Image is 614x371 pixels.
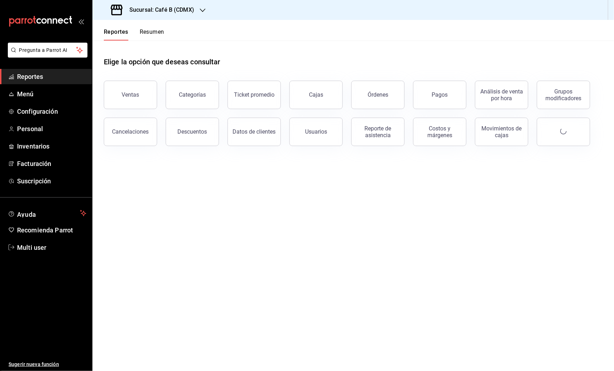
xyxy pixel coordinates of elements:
[541,88,586,102] div: Grupos modificadores
[17,124,86,134] span: Personal
[305,128,327,135] div: Usuarios
[17,243,86,252] span: Multi user
[356,125,400,139] div: Reporte de asistencia
[475,118,528,146] button: Movimientos de cajas
[413,81,466,109] button: Pagos
[179,91,206,98] div: Categorías
[234,91,274,98] div: Ticket promedio
[351,118,405,146] button: Reporte de asistencia
[166,118,219,146] button: Descuentos
[475,81,528,109] button: Análisis de venta por hora
[19,47,76,54] span: Pregunta a Parrot AI
[17,159,86,168] span: Facturación
[140,28,164,41] button: Resumen
[309,91,323,98] div: Cajas
[112,128,149,135] div: Cancelaciones
[178,128,207,135] div: Descuentos
[104,28,128,41] button: Reportes
[233,128,276,135] div: Datos de clientes
[17,72,86,81] span: Reportes
[5,52,87,59] a: Pregunta a Parrot AI
[17,176,86,186] span: Suscripción
[480,125,524,139] div: Movimientos de cajas
[17,141,86,151] span: Inventarios
[166,81,219,109] button: Categorías
[289,81,343,109] button: Cajas
[418,125,462,139] div: Costos y márgenes
[351,81,405,109] button: Órdenes
[368,91,388,98] div: Órdenes
[432,91,448,98] div: Pagos
[104,57,220,67] h1: Elige la opción que deseas consultar
[8,43,87,58] button: Pregunta a Parrot AI
[104,28,164,41] div: navigation tabs
[17,209,77,217] span: Ayuda
[289,118,343,146] button: Usuarios
[78,18,84,24] button: open_drawer_menu
[104,118,157,146] button: Cancelaciones
[480,88,524,102] div: Análisis de venta por hora
[9,361,86,368] span: Sugerir nueva función
[17,89,86,99] span: Menú
[104,81,157,109] button: Ventas
[122,91,139,98] div: Ventas
[537,81,590,109] button: Grupos modificadores
[413,118,466,146] button: Costos y márgenes
[228,118,281,146] button: Datos de clientes
[124,6,194,14] h3: Sucursal: Café B (CDMX)
[17,225,86,235] span: Recomienda Parrot
[228,81,281,109] button: Ticket promedio
[17,107,86,116] span: Configuración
